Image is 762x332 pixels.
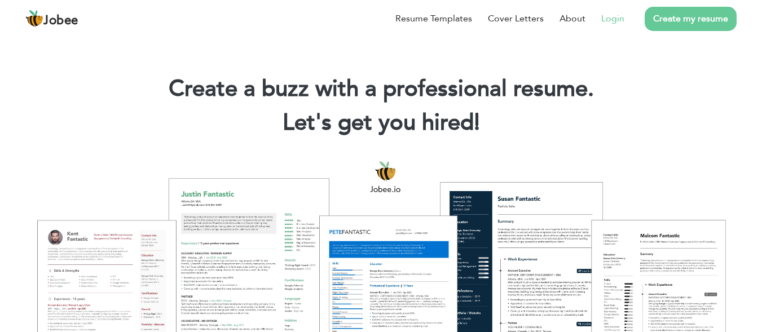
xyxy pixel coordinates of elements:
[488,12,544,25] a: Cover Letters
[338,107,480,138] span: get you hired!
[395,12,472,25] a: Resume Templates
[17,74,745,104] h1: Create a buzz with a professional resume.
[25,10,43,28] img: jobee.io
[25,10,78,28] a: Jobee
[474,107,479,138] span: |
[645,7,737,31] a: Create my resume
[17,108,745,138] h2: Let's
[601,12,624,25] a: Login
[560,12,585,25] a: About
[43,15,78,27] span: Jobee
